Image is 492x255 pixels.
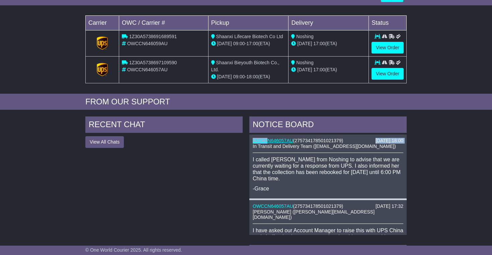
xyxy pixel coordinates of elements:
[246,41,258,46] span: 17:00
[216,34,283,39] span: Shaanxi Lifecare Biotech Co Ltd
[253,209,375,220] span: [PERSON_NAME] ([PERSON_NAME][EMAIL_ADDRESS][DOMAIN_NAME])
[233,74,245,79] span: 09:00
[291,66,366,73] div: (ETA)
[97,63,108,76] img: GetCarrierServiceLogo
[217,74,232,79] span: [DATE]
[208,15,289,30] td: Pickup
[85,97,407,107] div: FROM OUR SUPPORT
[253,138,293,143] a: OWCCN646057AU
[296,34,313,39] span: Noshing
[253,203,293,209] a: OWCCN646057AU
[85,116,243,135] div: RECENT CHAT
[296,60,313,65] span: Noshing
[297,41,312,46] span: [DATE]
[376,138,403,144] div: [DATE] 18:00
[253,156,403,182] p: I called [PERSON_NAME] from Noshing to advise that we are currently waiting for a response from U...
[369,15,407,30] td: Status
[253,203,403,209] div: ( )
[253,138,403,144] div: ( )
[372,42,404,54] a: View Order
[119,15,209,30] td: OWC / Carrier #
[233,41,245,46] span: 09:00
[249,116,407,135] div: NOTICE BOARD
[297,67,312,72] span: [DATE]
[129,60,177,65] span: 1Z30A5738697109590
[127,41,168,46] span: OWCCN646059AU
[376,203,403,209] div: [DATE] 17:32
[85,247,182,253] span: © One World Courier 2025. All rights reserved.
[97,36,108,50] img: GetCarrierServiceLogo
[127,67,168,72] span: OWCCN646057AU
[211,60,279,72] span: Shaanxi Bieyouth Biotech Co., Ltd.
[295,138,341,143] span: 275734178501021379
[85,136,124,148] button: View All Chats
[86,15,119,30] td: Carrier
[295,203,341,209] span: 275734178501021379
[372,68,404,80] a: View Order
[246,74,258,79] span: 18:00
[211,40,286,47] div: - (ETA)
[291,40,366,47] div: (ETA)
[253,144,396,149] span: In Transit and Delivery Team ([EMAIL_ADDRESS][DOMAIN_NAME])
[253,185,403,192] p: -Grace
[211,73,286,80] div: - (ETA)
[289,15,369,30] td: Delivery
[313,67,325,72] span: 17:00
[313,41,325,46] span: 17:00
[217,41,232,46] span: [DATE]
[129,34,177,39] span: 1Z30A5738691689591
